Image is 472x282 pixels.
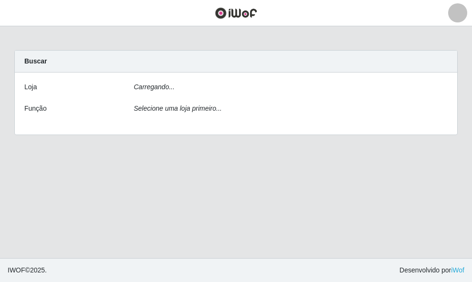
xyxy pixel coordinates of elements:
img: CoreUI Logo [215,7,257,19]
span: © 2025 . [8,265,47,275]
strong: Buscar [24,57,47,65]
label: Função [24,104,47,114]
i: Carregando... [134,83,175,91]
i: Selecione uma loja primeiro... [134,104,221,112]
a: iWof [451,266,464,274]
label: Loja [24,82,37,92]
span: IWOF [8,266,25,274]
span: Desenvolvido por [399,265,464,275]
